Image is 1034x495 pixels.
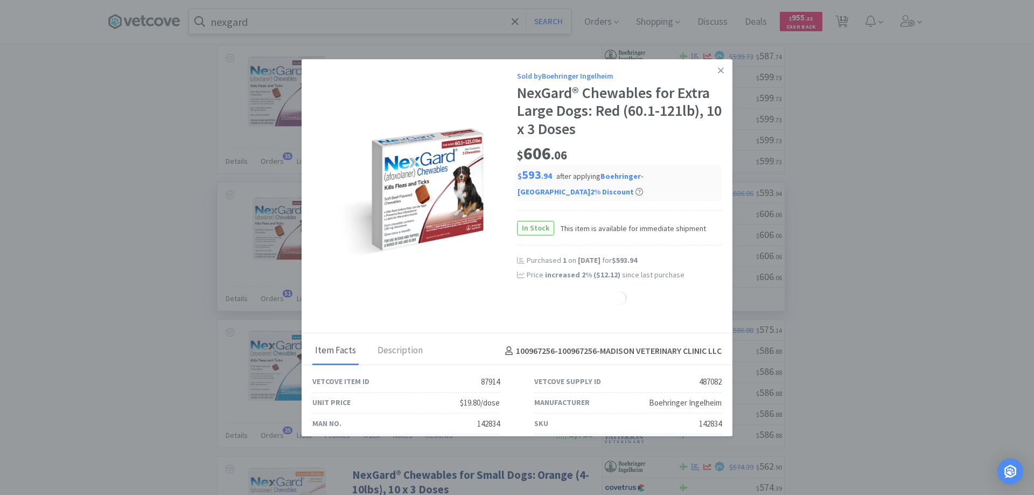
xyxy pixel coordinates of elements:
h4: 100967256-100967256 - MADISON VETERINARY CLINIC LLC [501,344,722,358]
span: 606 [517,143,567,164]
div: 142834 [477,417,500,430]
div: Sold by Boehringer Ingelheim [517,70,722,82]
span: after applying [518,171,644,197]
div: Price since last purchase [527,269,722,281]
div: Boehringer Ingelheim [649,396,722,409]
div: Unit Price [312,396,351,408]
div: Vetcove Item ID [312,375,369,387]
div: $19.80/dose [460,396,500,409]
span: $12.12 [596,270,618,280]
div: SKU [534,417,548,429]
div: Purchased on for [527,255,722,266]
span: [DATE] [578,255,600,265]
div: Description [375,338,425,365]
div: Manufacturer [534,396,590,408]
img: 6e30f35e51e942099315c1bddae122c2_487082.png [334,128,495,257]
div: Vetcove Supply ID [534,375,601,387]
div: 487082 [699,375,722,388]
div: 87914 [481,375,500,388]
span: increased 2 % ( ) [545,270,620,280]
div: NexGard® Chewables for Extra Large Dogs: Red (60.1-121lb), 10 x 3 Doses [517,84,722,138]
span: . 94 [541,171,552,181]
span: 593 [518,167,552,182]
div: Item Facts [312,338,359,365]
span: $ [518,171,522,181]
div: Man No. [312,417,341,429]
span: 1 [563,255,567,265]
span: $593.94 [612,255,637,265]
span: In Stock [518,221,554,235]
div: 142834 [699,417,722,430]
div: Open Intercom Messenger [997,458,1023,484]
span: This item is available for immediate shipment [554,222,706,234]
span: $ [517,148,523,163]
span: . 06 [551,148,567,163]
